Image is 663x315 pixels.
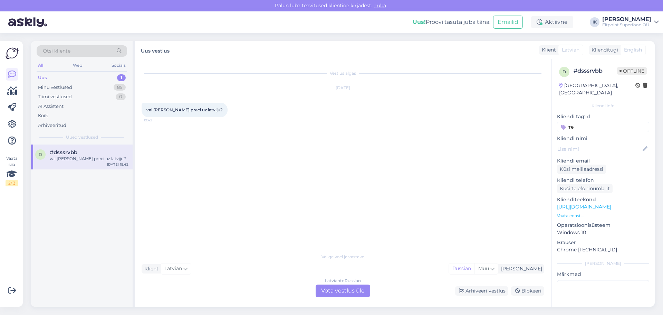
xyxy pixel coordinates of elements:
[493,16,523,29] button: Emailid
[50,149,77,156] span: #dsssrvbb
[413,19,426,25] b: Uus!
[164,265,182,272] span: Latvian
[142,265,158,272] div: Klient
[563,69,566,74] span: d
[38,74,47,81] div: Uus
[107,162,128,167] div: [DATE] 19:42
[478,265,489,271] span: Muu
[66,134,98,140] span: Uued vestlused
[624,46,642,54] span: English
[71,61,84,70] div: Web
[574,67,617,75] div: # dsssrvbb
[557,122,649,132] input: Lisa tag
[602,17,651,22] div: [PERSON_NAME]
[142,85,544,91] div: [DATE]
[617,67,647,75] span: Offline
[557,196,649,203] p: Klienditeekond
[602,17,659,28] a: [PERSON_NAME]Fitpoint Superfood OÜ
[557,271,649,278] p: Märkmed
[557,145,641,153] input: Lisa nimi
[114,84,126,91] div: 85
[557,135,649,142] p: Kliendi nimi
[43,47,70,55] span: Otsi kliente
[557,229,649,236] p: Windows 10
[498,265,542,272] div: [PERSON_NAME]
[38,103,64,110] div: AI Assistent
[559,82,635,96] div: [GEOGRAPHIC_DATA], [GEOGRAPHIC_DATA]
[413,18,490,26] div: Proovi tasuta juba täna:
[50,156,128,162] div: vai [PERSON_NAME] preci uz latviju?
[539,46,556,54] div: Klient
[589,46,618,54] div: Klienditugi
[325,278,361,284] div: Latvian to Russian
[6,47,19,60] img: Askly Logo
[511,286,544,296] div: Blokeeri
[557,213,649,219] p: Vaata edasi ...
[557,222,649,229] p: Operatsioonisüsteem
[557,260,649,267] div: [PERSON_NAME]
[117,74,126,81] div: 1
[142,70,544,76] div: Vestlus algas
[6,155,18,186] div: Vaata siia
[38,122,66,129] div: Arhiveeritud
[449,263,474,274] div: Russian
[146,107,223,112] span: vai [PERSON_NAME] preci uz latviju?
[602,22,651,28] div: Fitpoint Superfood OÜ
[531,16,573,28] div: Aktiivne
[372,2,388,9] span: Luba
[142,254,544,260] div: Valige keel ja vastake
[557,165,606,174] div: Küsi meiliaadressi
[38,112,48,119] div: Kõik
[110,61,127,70] div: Socials
[562,46,579,54] span: Latvian
[557,177,649,184] p: Kliendi telefon
[116,93,126,100] div: 0
[455,286,508,296] div: Arhiveeri vestlus
[557,157,649,165] p: Kliendi email
[557,246,649,253] p: Chrome [TECHNICAL_ID]
[557,204,611,210] a: [URL][DOMAIN_NAME]
[38,93,72,100] div: Tiimi vestlused
[6,180,18,186] div: 2 / 3
[38,84,72,91] div: Minu vestlused
[316,285,370,297] div: Võta vestlus üle
[557,184,613,193] div: Küsi telefoninumbrit
[590,17,599,27] div: IK
[144,118,170,123] span: 19:42
[557,103,649,109] div: Kliendi info
[39,152,42,157] span: d
[557,239,649,246] p: Brauser
[557,113,649,120] p: Kliendi tag'id
[141,45,170,55] label: Uus vestlus
[37,61,45,70] div: All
